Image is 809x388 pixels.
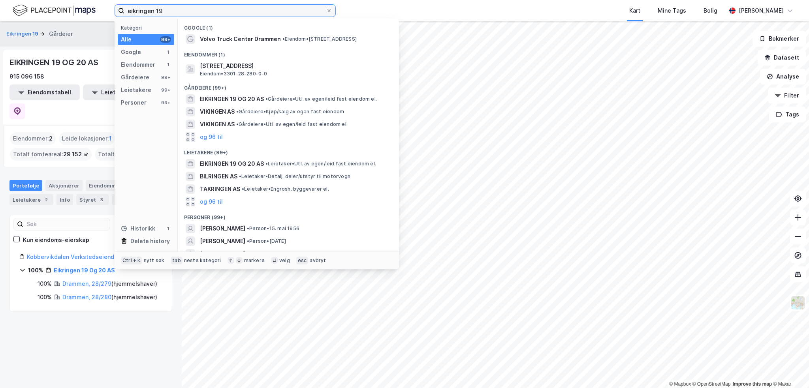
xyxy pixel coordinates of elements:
[95,148,171,161] div: Totalt byggareal :
[200,236,245,246] span: [PERSON_NAME]
[27,253,132,260] a: Kobbervikdalen Verkstedseiendom AS
[9,72,44,81] div: 915 096 158
[56,194,73,205] div: Info
[49,29,73,39] div: Gårdeier
[10,132,56,145] div: Eiendommer :
[760,69,806,84] button: Analyse
[62,280,111,287] a: Drammen, 28/279
[42,196,50,204] div: 2
[121,98,147,107] div: Personer
[9,180,42,191] div: Portefølje
[130,236,170,246] div: Delete history
[9,56,100,69] div: EIKRINGEN 19 OG 20 AS
[200,107,235,116] span: VIKINGEN AS
[121,73,149,82] div: Gårdeiere
[247,225,249,231] span: •
[200,184,240,194] span: TAKRINGEN AS
[23,218,110,230] input: Søk
[165,62,171,68] div: 1
[109,134,112,143] span: 1
[59,132,115,145] div: Leide lokasjoner :
[13,4,96,17] img: logo.f888ab2527a4732fd821a326f86c7f29.svg
[49,134,53,143] span: 2
[200,132,223,142] button: og 96 til
[62,292,157,302] div: ( hjemmelshaver )
[236,109,344,115] span: Gårdeiere • Kjøp/salg av egen fast eiendom
[768,88,806,103] button: Filter
[669,381,691,387] a: Mapbox
[121,35,132,44] div: Alle
[45,180,83,191] div: Aksjonærer
[160,74,171,81] div: 99+
[769,350,809,388] iframe: Chat Widget
[758,50,806,66] button: Datasett
[242,186,244,192] span: •
[200,224,245,233] span: [PERSON_NAME]
[200,120,235,129] span: VIKINGEN AS
[733,381,772,387] a: Improve this map
[23,235,89,245] div: Kun eiendoms-eierskap
[629,6,640,15] div: Kart
[769,350,809,388] div: Kontrollprogram for chat
[86,180,134,191] div: Eiendommer
[178,45,399,60] div: Eiendommer (1)
[265,161,376,167] span: Leietaker • Utl. av egen/leid fast eiendom el.
[62,279,157,289] div: ( hjemmelshaver )
[121,85,151,95] div: Leietakere
[658,6,686,15] div: Mine Tags
[171,257,182,264] div: tab
[62,294,111,300] a: Drammen, 28/280
[739,6,784,15] div: [PERSON_NAME]
[239,173,350,180] span: Leietaker • Detalj. deler/utstyr til motorvogn
[282,36,285,42] span: •
[200,197,223,206] button: og 96 til
[247,225,299,232] span: Person • 15. mai 1956
[63,150,88,159] span: 29 152 ㎡
[124,5,326,17] input: Søk på adresse, matrikkel, gårdeiere, leietakere eller personer
[236,121,239,127] span: •
[38,279,52,289] div: 100%
[28,266,43,275] div: 100%
[279,257,290,264] div: velg
[753,31,806,47] button: Bokmerker
[160,99,171,106] div: 99+
[9,194,53,205] div: Leietakere
[265,96,268,102] span: •
[178,143,399,157] div: Leietakere (99+)
[9,84,80,100] button: Eiendomstabell
[200,249,245,259] span: [PERSON_NAME]
[165,225,171,232] div: 1
[310,257,326,264] div: avbryt
[121,60,155,69] div: Eiendommer
[121,257,142,264] div: Ctrl + k
[10,148,92,161] div: Totalt tomteareal :
[38,292,52,302] div: 100%
[247,251,286,257] span: Person • [DATE]
[178,79,399,93] div: Gårdeiere (99+)
[160,87,171,93] div: 99+
[200,71,267,77] span: Eiendom • 3301-28-280-0-0
[165,49,171,55] div: 1
[265,96,377,102] span: Gårdeiere • Utl. av egen/leid fast eiendom el.
[239,173,241,179] span: •
[200,172,237,181] span: BILRINGEN AS
[265,161,268,167] span: •
[790,295,805,310] img: Z
[98,196,105,204] div: 3
[54,267,115,274] a: Eikringen 19 Og 20 AS
[282,36,357,42] span: Eiendom • [STREET_ADDRESS]
[769,107,806,122] button: Tags
[200,34,281,44] span: Volvo Truck Center Drammen
[178,208,399,222] div: Personer (99+)
[247,251,249,257] span: •
[184,257,221,264] div: neste kategori
[247,238,249,244] span: •
[121,224,155,233] div: Historikk
[704,6,717,15] div: Bolig
[296,257,309,264] div: esc
[236,121,348,127] span: Gårdeiere • Utl. av egen/leid fast eiendom el.
[178,19,399,33] div: Google (1)
[144,257,165,264] div: nytt søk
[247,238,286,244] span: Person • [DATE]
[244,257,265,264] div: markere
